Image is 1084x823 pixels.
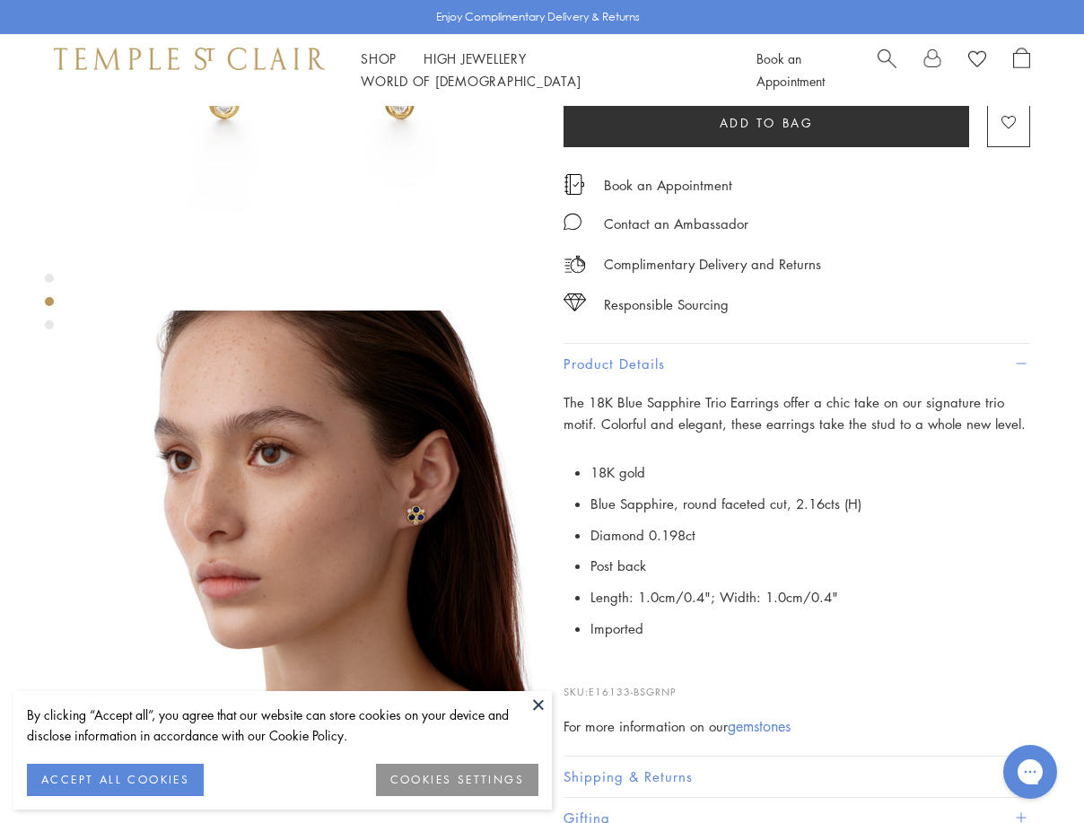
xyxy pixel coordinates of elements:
img: icon_sourcing.svg [564,293,586,311]
button: Product Details [564,344,1030,384]
a: World of [DEMOGRAPHIC_DATA]World of [DEMOGRAPHIC_DATA] [361,72,581,90]
p: The 18K Blue Sapphire Trio Earrings offer a chic take on our signature trio motif. Colorful and e... [564,391,1030,436]
span: Add to bag [720,113,814,133]
img: Temple St. Clair [54,48,325,69]
img: icon_appointment.svg [564,174,585,195]
div: For more information on our [564,715,1030,738]
span: Blue Sapphire, round faceted cut, 2.16cts (H) [590,495,861,512]
div: Product gallery navigation [45,269,54,344]
li: 18K gold [590,457,1030,488]
iframe: Gorgias live chat messenger [994,739,1066,805]
img: 18K Blue Sapphire Trio Earrings [90,311,537,757]
a: ShopShop [361,49,397,67]
span: Diamond 0.198ct [590,526,695,544]
a: High JewelleryHigh Jewellery [424,49,527,67]
img: icon_delivery.svg [564,253,586,276]
nav: Main navigation [361,48,716,92]
img: MessageIcon-01_2.svg [564,213,581,231]
div: Contact an Ambassador [604,213,748,235]
button: Add to bag [564,98,969,147]
p: Complimentary Delivery and Returns [604,253,821,276]
a: gemstones [728,716,791,736]
a: Book an Appointment [756,49,825,90]
button: Shipping & Returns [564,757,1030,797]
a: Book an Appointment [604,175,732,195]
div: By clicking “Accept all”, you agree that our website can store cookies on your device and disclos... [27,705,538,746]
li: Length: 1.0cm/0.4"; Width: 1.0cm/0.4" [590,582,1030,613]
p: SKU: [564,666,1030,700]
a: View Wishlist [968,48,986,74]
button: COOKIES SETTINGS [376,764,538,796]
li: Post back [590,550,1030,582]
button: ACCEPT ALL COOKIES [27,764,204,796]
div: Responsible Sourcing [604,293,729,316]
a: Search [878,48,896,92]
li: Imported [590,613,1030,644]
span: E16133-BSGRNP [589,685,677,698]
p: Enjoy Complimentary Delivery & Returns [436,8,640,26]
a: Open Shopping Bag [1013,48,1030,92]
